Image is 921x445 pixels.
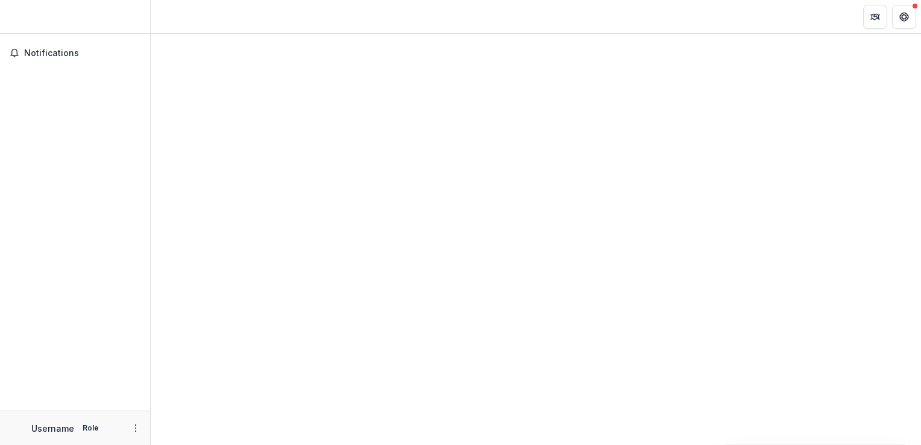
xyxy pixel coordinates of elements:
[79,423,102,434] p: Role
[24,48,140,58] span: Notifications
[892,5,916,29] button: Get Help
[5,43,145,63] button: Notifications
[128,421,143,435] button: More
[31,422,74,435] p: Username
[863,5,887,29] button: Partners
